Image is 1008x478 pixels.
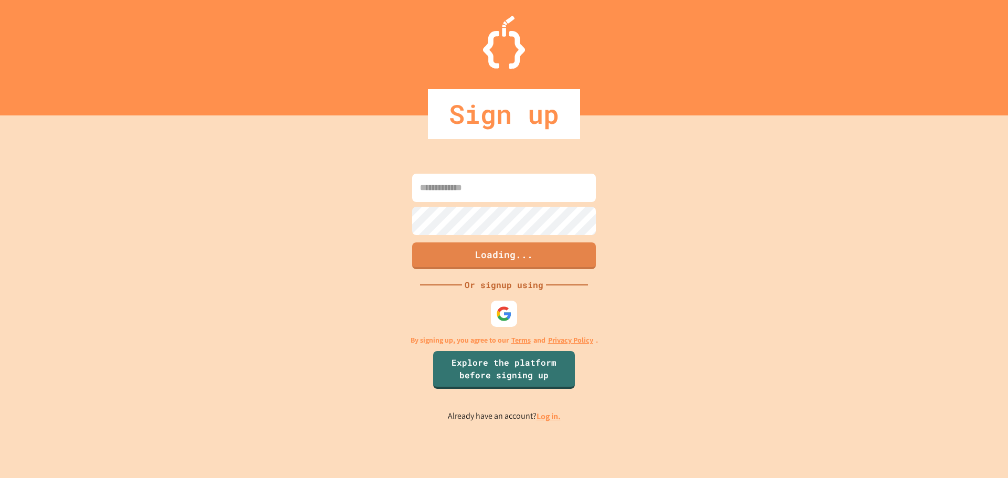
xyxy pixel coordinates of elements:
a: Log in. [537,411,561,422]
p: By signing up, you agree to our and . [411,335,598,346]
div: Or signup using [462,279,546,291]
img: google-icon.svg [496,306,512,322]
a: Terms [511,335,531,346]
button: Loading... [412,242,596,269]
div: Sign up [428,89,580,139]
img: Logo.svg [483,16,525,69]
p: Already have an account? [448,410,561,423]
a: Explore the platform before signing up [433,351,575,389]
a: Privacy Policy [548,335,593,346]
